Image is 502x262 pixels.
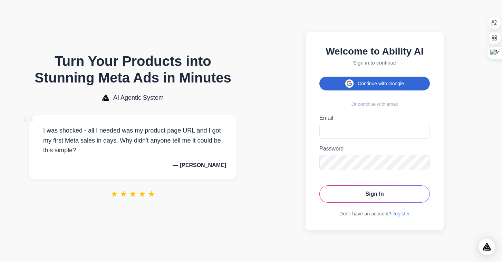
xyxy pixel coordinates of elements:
[102,95,109,101] img: AI Agentic System Logo
[319,211,430,216] div: Don't have an account?
[138,189,146,199] span: ★
[392,211,410,216] a: Register
[40,126,226,155] p: I was shocked - all I needed was my product page URL and I got my first Meta sales in days. Why d...
[113,94,164,101] span: AI Agentic System
[319,46,430,57] h2: Welcome to Ability AI
[319,115,430,121] label: Email
[29,53,236,86] h1: Turn Your Products into Stunning Meta Ads in Minutes
[319,185,430,203] button: Sign In
[319,146,430,152] label: Password
[22,108,35,140] span: “
[110,189,118,199] span: ★
[40,162,226,168] p: — [PERSON_NAME]
[319,101,430,107] div: Or continue with email
[479,239,495,255] div: Open Intercom Messenger
[319,60,430,66] p: Sign in to continue
[120,189,127,199] span: ★
[129,189,137,199] span: ★
[148,189,155,199] span: ★
[319,77,430,90] button: Continue with Google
